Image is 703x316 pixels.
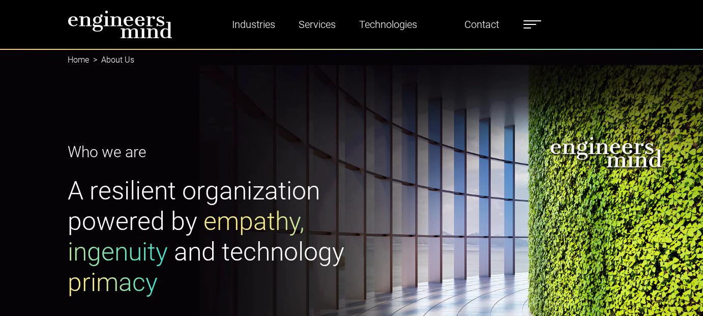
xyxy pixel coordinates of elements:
nav: breadcrumb [68,49,635,71]
a: Services [295,13,340,36]
p: Who we are [68,140,345,163]
a: Industries [228,13,279,36]
span: primacy [68,268,158,297]
h1: A resilient organization powered by and technology [68,176,345,298]
img: logo [68,10,172,39]
li: About Us [89,54,134,66]
a: Contact [460,13,503,36]
span: empathy, ingenuity [68,207,305,267]
a: Home [68,55,89,65]
a: Technologies [355,13,421,36]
